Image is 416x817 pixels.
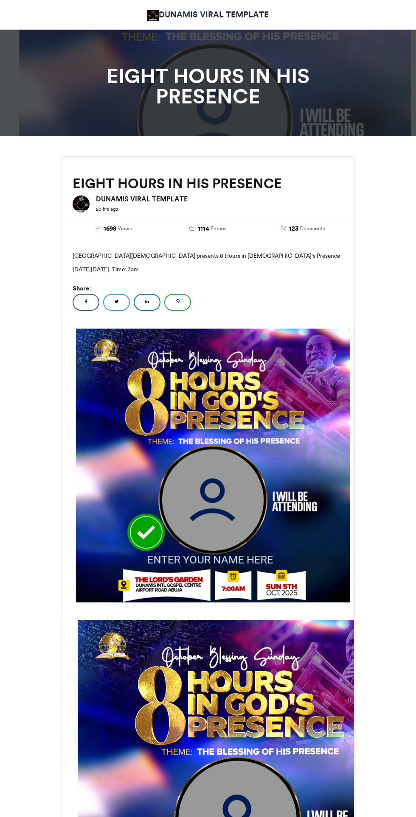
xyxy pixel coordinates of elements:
[73,249,343,276] p: [GEOGRAPHIC_DATA][DEMOGRAPHIC_DATA] presents 8 Hours in [DEMOGRAPHIC_DATA]'s Presence [DATE][DATE...
[96,195,343,202] h6: DUNAMIS VIRAL TEMPLATE
[73,283,343,294] h5: Share:
[198,224,209,234] span: 1114
[73,195,90,212] img: DUNAMIS VIRAL TEMPLATE
[96,206,118,212] small: 20 hrs ago
[211,225,226,232] span: Entries
[73,176,343,191] h2: EIGHT HOURS IN HIS PRESENCE
[147,8,269,21] a: DUNAMIS VIRAL TEMPLATE
[62,326,354,617] img: EIGHT HOURS IN HIS PRESENCE preview
[300,225,325,232] span: Comments
[73,224,155,234] a: 1698 Views
[62,66,354,106] h1: EIGHT HOURS IN HIS PRESENCE
[104,224,116,234] span: 1698
[261,224,343,234] a: 123 Comments
[167,224,249,234] a: 1114 Entries
[118,225,132,232] span: Views
[147,10,159,21] img: DUNAMIS VIRAL TEMPLATE
[289,224,298,234] span: 123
